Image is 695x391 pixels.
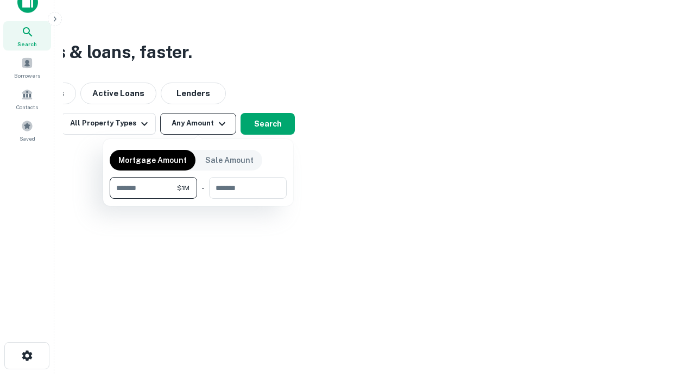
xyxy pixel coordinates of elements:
[201,177,205,199] div: -
[177,183,189,193] span: $1M
[641,269,695,321] iframe: Chat Widget
[205,154,254,166] p: Sale Amount
[118,154,187,166] p: Mortgage Amount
